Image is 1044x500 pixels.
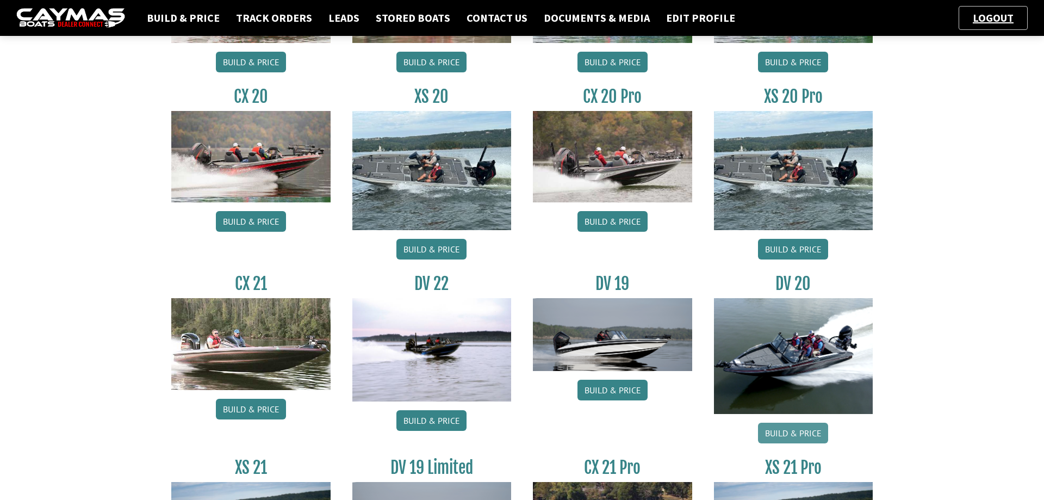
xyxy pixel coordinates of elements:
img: XS_20_resized.jpg [714,111,873,230]
a: Leads [323,11,365,25]
a: Logout [967,11,1019,24]
a: Build & Price [577,211,648,232]
a: Build & Price [141,11,225,25]
h3: CX 21 [171,274,331,294]
h3: DV 19 Limited [352,458,512,478]
img: DV_20_from_website_for_caymas_connect.png [714,298,873,414]
a: Stored Boats [370,11,456,25]
h3: DV 22 [352,274,512,294]
h3: CX 20 Pro [533,87,692,107]
a: Build & Price [396,239,467,260]
h3: XS 21 Pro [714,458,873,478]
a: Build & Price [577,52,648,72]
a: Contact Us [461,11,533,25]
img: CX-20Pro_thumbnail.jpg [533,111,692,202]
h3: DV 20 [714,274,873,294]
a: Build & Price [758,239,828,260]
a: Build & Price [577,380,648,400]
h3: XS 21 [171,458,331,478]
img: CX-20_thumbnail.jpg [171,111,331,202]
img: caymas-dealer-connect-2ed40d3bc7270c1d8d7ffb4b79bf05adc795679939227970def78ec6f6c03838.gif [16,8,125,28]
a: Track Orders [231,11,318,25]
h3: XS 20 [352,87,512,107]
a: Build & Price [758,52,828,72]
a: Build & Price [216,211,286,232]
a: Build & Price [216,52,286,72]
img: DV22_original_motor_cropped_for_caymas_connect.jpg [352,298,512,402]
img: dv-19-ban_from_website_for_caymas_connect.png [533,298,692,371]
h3: DV 19 [533,274,692,294]
h3: CX 21 Pro [533,458,692,478]
img: CX21_thumb.jpg [171,298,331,390]
a: Edit Profile [661,11,741,25]
h3: XS 20 Pro [714,87,873,107]
a: Documents & Media [538,11,655,25]
h3: CX 20 [171,87,331,107]
a: Build & Price [758,423,828,443]
a: Build & Price [216,399,286,419]
a: Build & Price [396,52,467,72]
img: XS_20_resized.jpg [352,111,512,230]
a: Build & Price [396,410,467,431]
